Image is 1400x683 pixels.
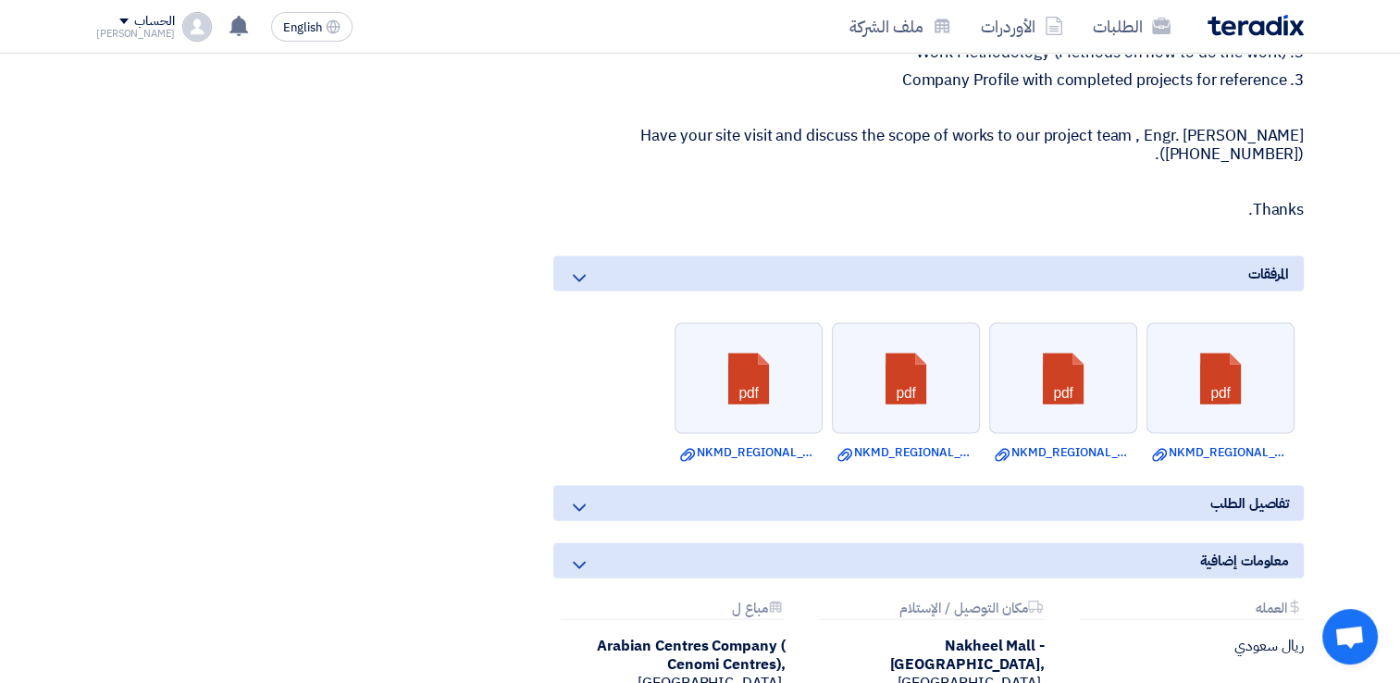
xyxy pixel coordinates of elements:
[1208,15,1304,36] img: Teradix logo
[561,601,785,620] div: مباع ل
[1210,493,1289,514] span: تفاصيل الطلب
[680,443,817,462] a: NKMD_REGIONAL_OFFICE_FURNITURE_CLOSE_OFFICE_AUG__.pdf
[835,5,966,48] a: ملف الشركة
[1152,443,1289,462] a: NKMD_REGIONAL_OFFICE_FURNITURE_PLANTERS_AUG__.pdf
[837,443,974,462] a: NKMD_REGIONAL_OFFICE_FURNITURE_LOBBY_JULY__.pdf
[553,43,1304,62] p: 3. Work Methodology (Methods on how to do the work)
[1078,5,1185,48] a: الطلبات
[134,14,174,30] div: الحساب
[1199,551,1289,571] span: معلومات إضافية
[271,12,353,42] button: English
[283,21,322,34] span: English
[96,29,175,39] div: [PERSON_NAME]
[1248,264,1289,284] span: المرفقات
[820,601,1044,620] div: مكان التوصيل / الإستلام
[966,5,1078,48] a: الأوردرات
[597,635,786,676] b: Arabian Centres Company ( Cenomi Centres),
[889,635,1044,676] b: Nakheel Mall - [GEOGRAPHIC_DATA],
[1322,609,1378,664] div: Open chat
[995,443,1132,462] a: NKMD_REGIONAL_OFFICE_FURNITURE_STAFF_AREA_AUG__.pdf
[1080,601,1304,620] div: العمله
[553,201,1304,219] p: Thanks.
[553,127,1304,164] p: Have your site visit and discuss the scope of works to our project team , Engr. [PERSON_NAME] ([P...
[553,71,1304,90] p: 3. Company Profile with completed projects for reference
[1072,637,1304,655] div: ريال سعودي
[182,12,212,42] img: profile_test.png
